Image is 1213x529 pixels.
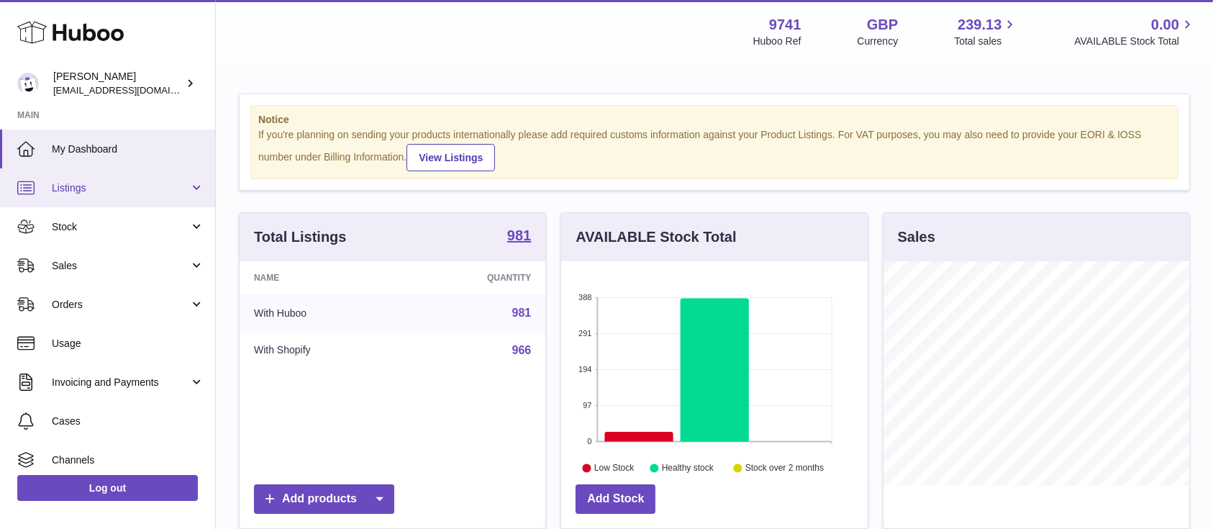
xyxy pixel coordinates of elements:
h3: AVAILABLE Stock Total [576,227,736,247]
span: Invoicing and Payments [52,376,189,389]
strong: Notice [258,113,1171,127]
a: 239.13 Total sales [954,15,1018,48]
a: 981 [512,307,532,319]
span: Channels [52,453,204,467]
span: My Dashboard [52,143,204,156]
strong: 9741 [769,15,801,35]
text: 194 [578,365,591,374]
span: Usage [52,337,204,351]
text: Low Stock [594,463,635,473]
th: Name [240,261,404,294]
span: Orders [52,298,189,312]
span: Sales [52,259,189,273]
span: 239.13 [958,15,1001,35]
strong: 981 [507,228,531,243]
text: 97 [583,401,592,410]
h3: Sales [898,227,935,247]
div: If you're planning on sending your products internationally please add required customs informati... [258,128,1171,171]
a: 981 [507,228,531,245]
a: View Listings [406,144,495,171]
a: Add products [254,484,394,514]
text: 291 [578,329,591,338]
span: AVAILABLE Stock Total [1074,35,1196,48]
a: 966 [512,344,532,356]
td: With Shopify [240,332,404,369]
text: Stock over 2 months [745,463,824,473]
span: 0.00 [1151,15,1179,35]
text: 388 [578,293,591,302]
div: Huboo Ref [753,35,801,48]
span: [EMAIL_ADDRESS][DOMAIN_NAME] [53,84,212,96]
text: Healthy stock [662,463,714,473]
span: Total sales [954,35,1018,48]
td: With Huboo [240,294,404,332]
span: Listings [52,181,189,195]
text: 0 [588,437,592,446]
div: Currency [858,35,899,48]
a: 0.00 AVAILABLE Stock Total [1074,15,1196,48]
span: Cases [52,415,204,428]
a: Add Stock [576,484,655,514]
h3: Total Listings [254,227,347,247]
img: internalAdmin-9741@internal.huboo.com [17,73,39,94]
div: [PERSON_NAME] [53,70,183,97]
th: Quantity [404,261,545,294]
span: Stock [52,220,189,234]
strong: GBP [867,15,898,35]
a: Log out [17,475,198,501]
